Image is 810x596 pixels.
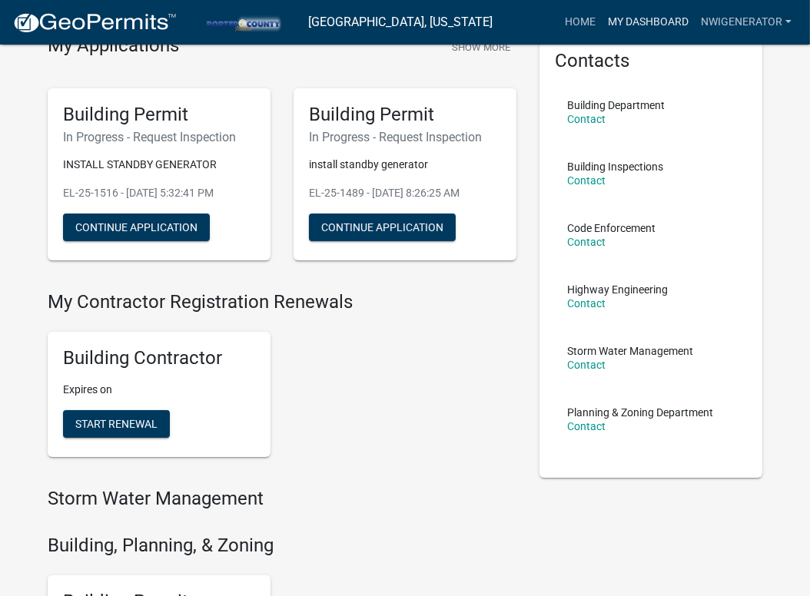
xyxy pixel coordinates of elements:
[309,104,501,126] h5: Building Permit
[48,291,516,469] wm-registration-list-section: My Contractor Registration Renewals
[567,346,693,356] p: Storm Water Management
[189,12,296,32] img: Porter County, Indiana
[63,185,255,201] p: EL-25-1516 - [DATE] 5:32:41 PM
[567,284,668,295] p: Highway Engineering
[308,9,493,35] a: [GEOGRAPHIC_DATA], [US_STATE]
[567,297,606,310] a: Contact
[567,359,606,371] a: Contact
[63,382,255,398] p: Expires on
[567,100,665,111] p: Building Department
[309,214,456,241] button: Continue Application
[63,104,255,126] h5: Building Permit
[602,8,695,37] a: My Dashboard
[309,185,501,201] p: EL-25-1489 - [DATE] 8:26:25 AM
[567,161,663,172] p: Building Inspections
[567,407,713,418] p: Planning & Zoning Department
[63,214,210,241] button: Continue Application
[567,174,606,187] a: Contact
[48,35,179,58] h4: My Applications
[63,130,255,144] h6: In Progress - Request Inspection
[555,50,747,72] h5: Contacts
[63,347,255,369] h5: Building Contractor
[75,418,158,430] span: Start Renewal
[567,113,606,125] a: Contact
[48,535,516,557] h4: Building, Planning, & Zoning
[48,291,516,313] h4: My Contractor Registration Renewals
[48,488,516,510] h4: Storm Water Management
[567,236,606,248] a: Contact
[567,420,606,432] a: Contact
[309,130,501,144] h6: In Progress - Request Inspection
[559,8,602,37] a: Home
[309,157,501,173] p: install standby generator
[446,35,516,60] button: Show More
[63,157,255,173] p: INSTALL STANDBY GENERATOR
[567,223,656,233] p: Code Enforcement
[695,8,798,37] a: nwigenerator
[63,410,170,438] button: Start Renewal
